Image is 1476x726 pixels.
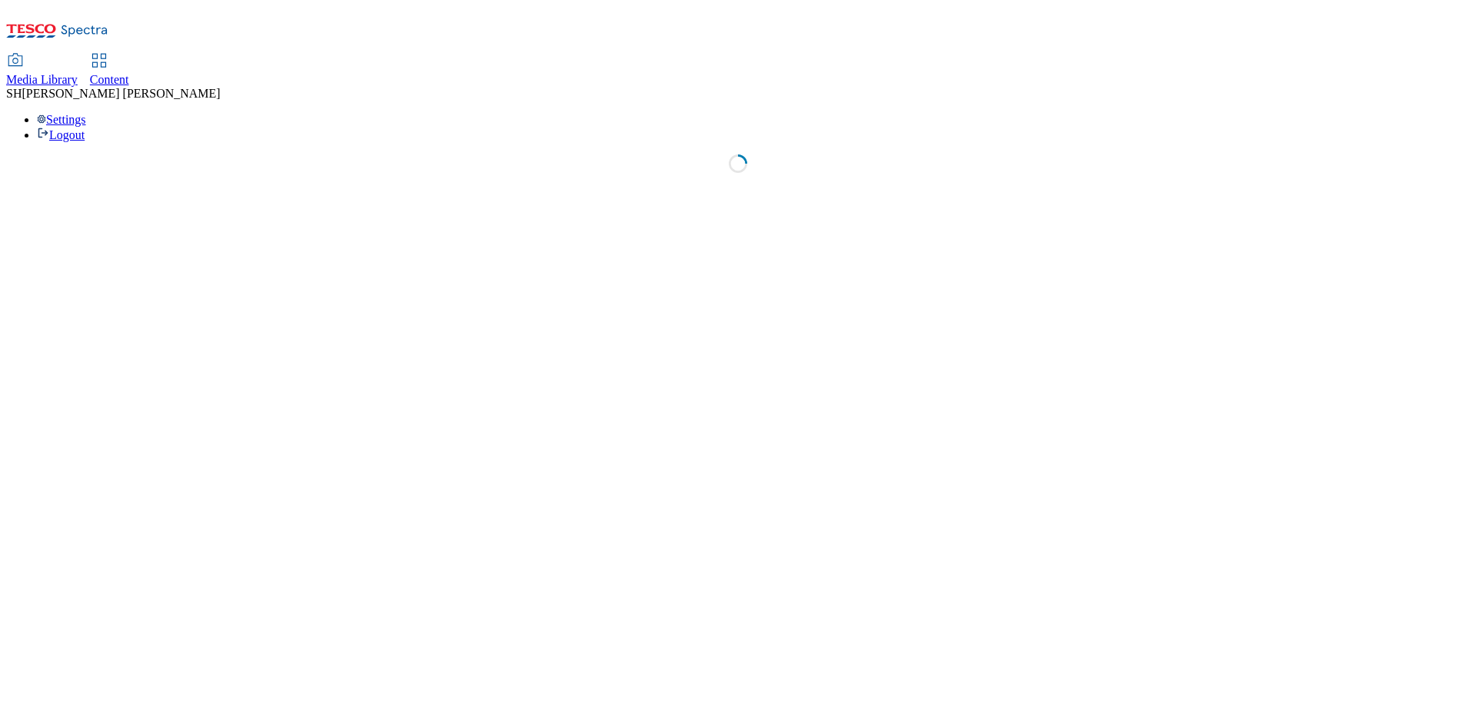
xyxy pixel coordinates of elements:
span: Media Library [6,73,78,86]
span: [PERSON_NAME] [PERSON_NAME] [22,87,220,100]
a: Logout [37,128,85,141]
a: Content [90,55,129,87]
span: SH [6,87,22,100]
span: Content [90,73,129,86]
a: Media Library [6,55,78,87]
a: Settings [37,113,86,126]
